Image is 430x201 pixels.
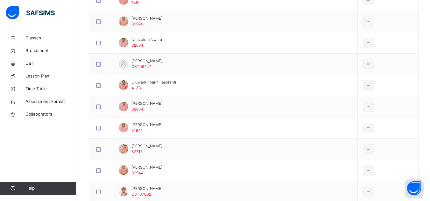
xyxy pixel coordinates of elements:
[131,122,162,128] span: [PERSON_NAME]
[25,35,76,41] span: Classes
[131,143,162,149] span: [PERSON_NAME]
[25,60,76,67] span: CBT
[405,179,424,198] button: Open asap
[6,6,55,19] img: safsims
[131,101,162,106] span: [PERSON_NAME]
[25,111,76,117] span: Collaborators
[131,37,162,43] span: Nnazalum Nwizu
[131,149,143,154] span: 32715
[131,0,142,5] span: 74511
[131,79,176,85] span: Oluwadunbarin Fasoranti
[131,128,143,133] span: 74641
[131,171,144,175] span: 32944
[25,73,76,79] span: Lesson Plan
[25,86,76,92] span: Time Table
[131,16,162,21] span: [PERSON_NAME]
[131,64,151,69] span: CST09247
[131,58,162,64] span: [PERSON_NAME]
[25,185,76,191] span: Help
[25,98,76,105] span: Assessment Format
[131,85,143,90] span: 41331
[131,192,151,197] span: CST07802
[131,164,162,170] span: [PERSON_NAME]
[25,48,76,54] span: Broadsheet
[131,43,143,48] span: 32664
[131,107,143,111] span: 32654
[131,186,162,191] span: [PERSON_NAME]
[131,22,143,26] span: 32974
